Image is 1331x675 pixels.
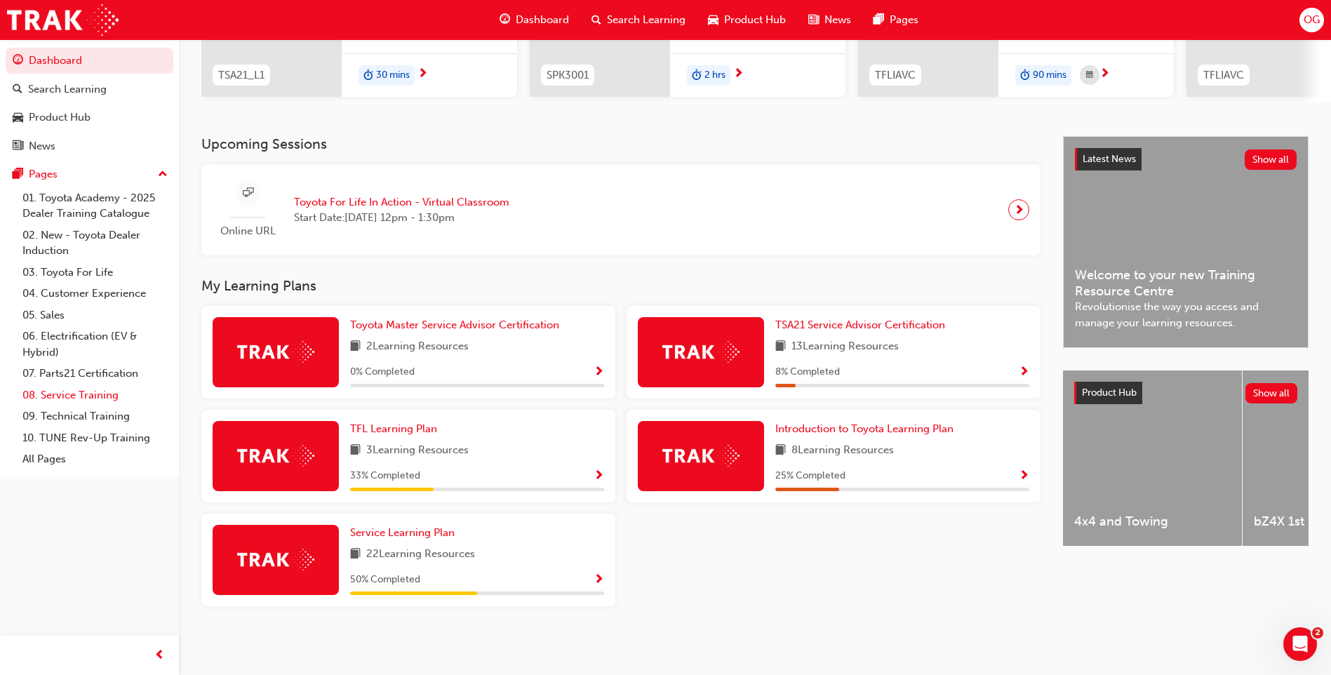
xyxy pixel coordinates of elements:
span: 90 mins [1033,67,1066,83]
span: Show Progress [594,470,604,483]
span: book-icon [775,338,786,356]
span: Product Hub [724,12,786,28]
span: search-icon [591,11,601,29]
span: duration-icon [692,67,702,85]
span: Show Progress [1019,470,1029,483]
span: 30 mins [376,67,410,83]
span: Online URL [213,223,283,239]
span: 13 Learning Resources [791,338,899,356]
button: Show Progress [594,571,604,589]
span: 22 Learning Resources [366,546,475,563]
span: SPK3001 [547,67,589,83]
span: next-icon [1099,68,1110,81]
a: TFL Learning Plan [350,421,443,437]
a: Latest NewsShow allWelcome to your new Training Resource CentreRevolutionise the way you access a... [1063,136,1309,348]
span: car-icon [708,11,718,29]
a: Introduction to Toyota Learning Plan [775,421,959,437]
iframe: Intercom live chat [1283,627,1317,661]
span: Show Progress [1019,366,1029,379]
img: Trak [237,549,314,570]
a: 09. Technical Training [17,406,173,427]
a: Product HubShow all [1074,382,1297,404]
button: Pages [6,161,173,187]
span: pages-icon [13,168,23,181]
span: Toyota Master Service Advisor Certification [350,319,559,331]
span: Show Progress [594,574,604,587]
span: guage-icon [13,55,23,67]
span: news-icon [13,140,23,153]
button: Show Progress [1019,363,1029,381]
div: Pages [29,166,58,182]
span: Latest News [1083,153,1136,165]
span: 0 % Completed [350,364,415,380]
span: book-icon [350,546,361,563]
span: 3 Learning Resources [366,442,469,460]
span: 2 [1312,627,1323,639]
a: Search Learning [6,76,173,102]
h3: Upcoming Sessions [201,136,1041,152]
span: 2 hrs [704,67,725,83]
a: Toyota Master Service Advisor Certification [350,317,565,333]
span: Welcome to your new Training Resource Centre [1075,267,1297,299]
span: 50 % Completed [350,572,420,588]
a: Latest NewsShow all [1075,148,1297,171]
a: 04. Customer Experience [17,283,173,305]
button: Show all [1245,149,1297,170]
img: Trak [237,445,314,467]
a: 06. Electrification (EV & Hybrid) [17,326,173,363]
a: 10. TUNE Rev-Up Training [17,427,173,449]
a: All Pages [17,448,173,470]
span: news-icon [808,11,819,29]
button: Show Progress [1019,467,1029,485]
span: sessionType_ONLINE_URL-icon [243,185,253,202]
span: next-icon [417,68,428,81]
button: Show all [1245,383,1298,403]
span: TFLIAVC [875,67,916,83]
h3: My Learning Plans [201,278,1041,294]
span: 8 Learning Resources [791,442,894,460]
span: Search Learning [607,12,685,28]
div: News [29,138,55,154]
a: 01. Toyota Academy - 2025 Dealer Training Catalogue [17,187,173,225]
span: 33 % Completed [350,468,420,484]
a: Trak [7,4,119,36]
span: book-icon [350,338,361,356]
a: search-iconSearch Learning [580,6,697,34]
span: up-icon [158,166,168,184]
span: Service Learning Plan [350,526,455,539]
a: 07. Parts21 Certification [17,363,173,385]
span: Revolutionise the way you access and manage your learning resources. [1075,299,1297,330]
span: News [824,12,851,28]
a: 05. Sales [17,305,173,326]
span: calendar-icon [1086,67,1093,84]
button: OG [1299,8,1324,32]
img: Trak [662,445,740,467]
a: Service Learning Plan [350,525,460,541]
img: Trak [237,341,314,363]
a: Online URLToyota For Life In Action - Virtual ClassroomStart Date:[DATE] 12pm - 1:30pm [213,175,1029,245]
div: Product Hub [29,109,91,126]
span: TFLIAVC [1203,67,1244,83]
span: guage-icon [500,11,510,29]
span: next-icon [733,68,744,81]
a: guage-iconDashboard [488,6,580,34]
a: TSA21 Service Advisor Certification [775,317,951,333]
button: DashboardSearch LearningProduct HubNews [6,45,173,161]
span: book-icon [775,442,786,460]
span: Show Progress [594,366,604,379]
span: TSA21_L1 [218,67,265,83]
span: book-icon [350,442,361,460]
a: 08. Service Training [17,385,173,406]
span: pages-icon [874,11,884,29]
span: duration-icon [363,67,373,85]
span: next-icon [1014,200,1024,220]
span: TFL Learning Plan [350,422,437,435]
span: Start Date: [DATE] 12pm - 1:30pm [294,210,509,226]
img: Trak [662,341,740,363]
a: news-iconNews [797,6,862,34]
span: Product Hub [1082,387,1137,399]
span: Introduction to Toyota Learning Plan [775,422,954,435]
span: 4x4 and Towing [1074,514,1231,530]
span: Pages [890,12,918,28]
